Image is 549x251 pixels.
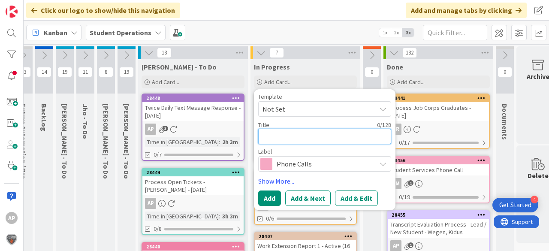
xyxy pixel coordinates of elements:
[531,196,538,203] div: 4
[146,169,244,175] div: 28444
[501,104,509,140] span: Documents
[44,27,67,38] span: Kanban
[492,198,538,212] div: Open Get Started checklist, remaining modules: 4
[81,104,90,139] span: Jho - To Do
[499,201,531,209] div: Get Started
[142,94,244,161] a: 28448Twice Daily Text Message Response - [DATE]APTime in [GEOGRAPHIC_DATA]:2h 3m0/7
[154,224,162,233] span: 0/8
[220,137,240,147] div: 2h 3m
[390,124,401,135] div: JR
[335,191,378,206] button: Add & Edit
[157,48,172,58] span: 13
[145,137,219,147] div: Time in [GEOGRAPHIC_DATA]
[408,180,413,186] span: 1
[498,67,512,77] span: 0
[6,233,18,245] img: avatar
[392,95,489,101] div: 28441
[145,212,219,221] div: Time in [GEOGRAPHIC_DATA]
[388,102,489,121] div: Process Job Corps Graduates - [DATE]
[388,94,489,102] div: 28441
[264,78,292,86] span: Add Card...
[142,168,244,235] a: 28444Process Open Tickets - [PERSON_NAME] - [DATE]APTime in [GEOGRAPHIC_DATA]:3h 3m0/8
[57,67,72,77] span: 19
[142,169,244,176] div: 28444
[402,28,414,37] span: 3x
[19,104,28,221] span: Future Automation / Process Building
[528,170,549,181] div: Delete
[146,244,244,250] div: 28440
[387,94,490,149] a: 28441Process Job Corps Graduates - [DATE]JR0/17
[99,67,113,77] span: 8
[258,94,282,100] span: Template
[90,28,151,37] b: Student Operations
[258,121,269,129] label: Title
[152,78,179,86] span: Add Card...
[272,121,391,129] div: 0 / 128
[388,157,489,175] div: 28456Student Services Phone Call
[146,95,244,101] div: 28448
[388,157,489,164] div: 28456
[142,102,244,121] div: Twice Daily Text Message Response - [DATE]
[122,104,131,179] span: Eric - To Do
[60,104,69,179] span: Emilie - To Do
[37,67,51,77] span: 14
[391,28,402,37] span: 2x
[388,124,489,135] div: JR
[145,198,156,209] div: AP
[266,214,274,223] span: 0/6
[6,212,18,224] div: AP
[258,148,272,154] span: Label
[423,25,487,40] input: Quick Filter...
[392,212,489,218] div: 28455
[119,67,134,77] span: 19
[397,78,425,86] span: Add Card...
[388,219,489,238] div: Transcript Evaluation Process - Lead / New Student - Wegen, Kidus
[78,67,93,77] span: 11
[220,212,240,221] div: 3h 3m
[163,126,168,131] span: 3
[219,212,220,221] span: :
[142,94,244,102] div: 28448
[258,176,391,186] a: Show More...
[154,150,162,159] span: 0/7
[390,178,401,189] div: ZM
[387,63,403,71] span: Done
[142,63,217,71] span: Amanda - To Do
[145,124,156,135] div: AP
[388,211,489,219] div: 28455
[399,193,410,202] span: 0/19
[402,48,417,58] span: 132
[388,178,489,189] div: ZM
[18,1,39,12] span: Support
[258,191,281,206] button: Add
[379,28,391,37] span: 1x
[262,103,370,115] span: Not Set
[269,48,284,58] span: 7
[388,164,489,175] div: Student Services Phone Call
[26,3,180,18] div: Click our logo to show/hide this navigation
[387,156,490,203] a: 28456Student Services Phone CallZM0/19
[255,233,356,240] div: 28407
[277,158,372,170] span: Phone Calls
[142,198,244,209] div: AP
[254,63,290,71] span: In Progress
[142,176,244,195] div: Process Open Tickets - [PERSON_NAME] - [DATE]
[142,94,244,121] div: 28448Twice Daily Text Message Response - [DATE]
[285,191,331,206] button: Add & Next
[219,137,220,147] span: :
[142,243,244,251] div: 28440
[6,6,18,18] img: Visit kanbanzone.com
[142,124,244,135] div: AP
[102,104,110,179] span: Zaida - To Do
[40,104,48,131] span: BackLog
[365,67,379,77] span: 0
[142,169,244,195] div: 28444Process Open Tickets - [PERSON_NAME] - [DATE]
[406,3,527,18] div: Add and manage tabs by clicking
[16,67,31,77] span: 13
[408,242,413,248] span: 1
[399,138,410,147] span: 0/17
[388,211,489,238] div: 28455Transcript Evaluation Process - Lead / New Student - Wegen, Kidus
[259,233,356,239] div: 28407
[392,157,489,163] div: 28456
[388,94,489,121] div: 28441Process Job Corps Graduates - [DATE]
